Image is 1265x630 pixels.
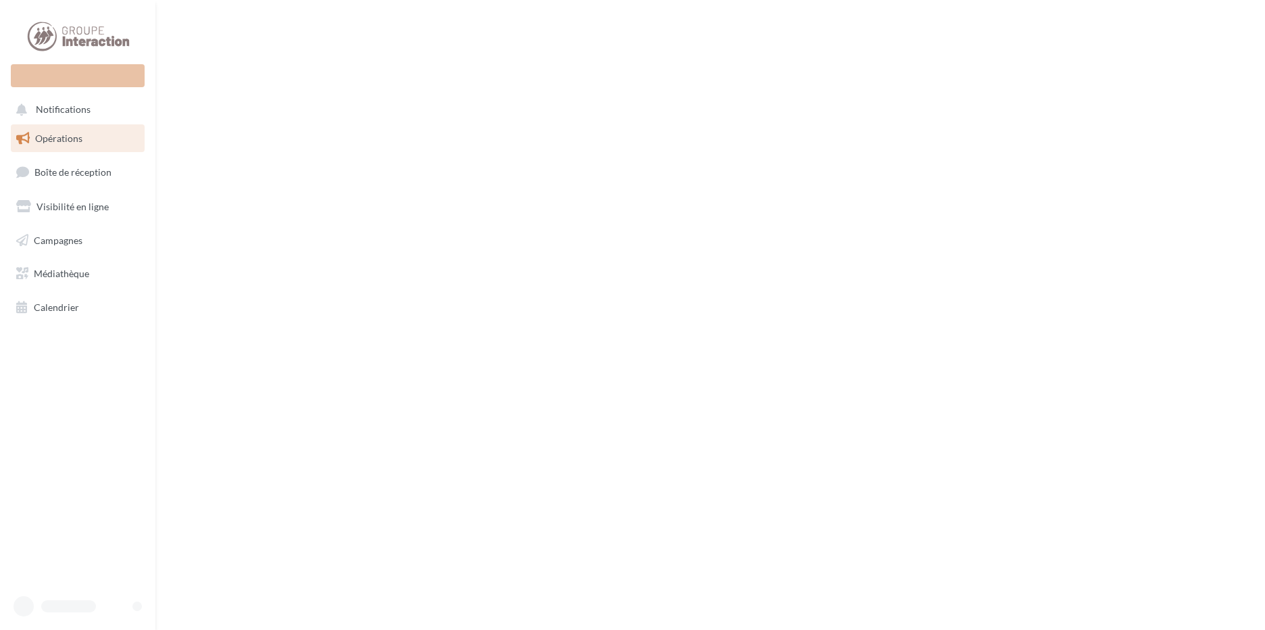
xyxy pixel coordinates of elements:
[35,132,82,144] span: Opérations
[34,234,82,245] span: Campagnes
[8,157,147,187] a: Boîte de réception
[11,64,145,87] div: Nouvelle campagne
[8,193,147,221] a: Visibilité en ligne
[8,260,147,288] a: Médiathèque
[36,201,109,212] span: Visibilité en ligne
[36,104,91,116] span: Notifications
[34,301,79,313] span: Calendrier
[34,166,111,178] span: Boîte de réception
[8,226,147,255] a: Campagnes
[8,124,147,153] a: Opérations
[34,268,89,279] span: Médiathèque
[8,293,147,322] a: Calendrier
